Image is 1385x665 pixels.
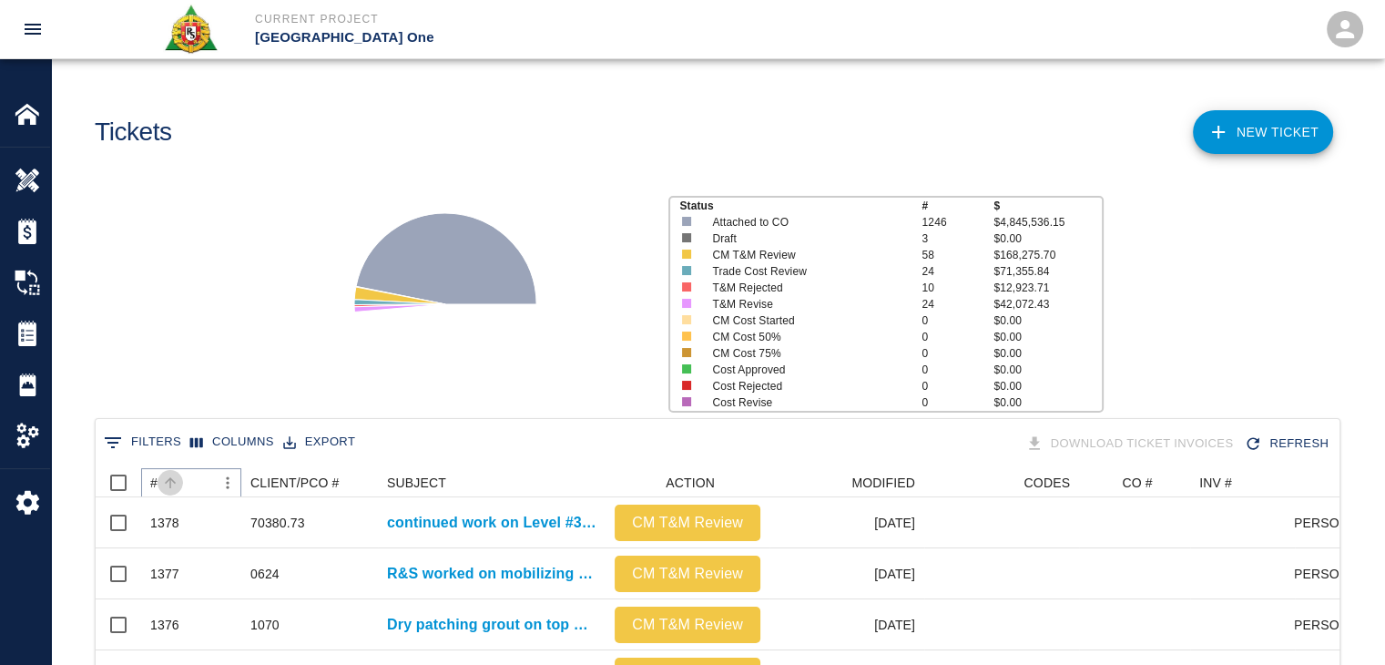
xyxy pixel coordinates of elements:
[1240,428,1336,460] button: Refresh
[993,312,1101,329] p: $0.00
[666,468,715,497] div: ACTION
[150,616,179,634] div: 1376
[186,428,279,456] button: Select columns
[241,468,378,497] div: CLIENT/PCO #
[922,378,993,394] p: 0
[387,563,596,585] a: R&S worked on mobilizing concrete buggy to area, transferring concrete...
[1199,468,1232,497] div: INV #
[922,247,993,263] p: 58
[993,214,1101,230] p: $4,845,536.15
[922,230,993,247] p: 3
[1193,110,1333,154] a: NEW TICKET
[993,198,1101,214] p: $
[250,565,280,583] div: 0624
[141,468,241,497] div: #
[1022,428,1241,460] div: Tickets download in groups of 15
[712,312,901,329] p: CM Cost Started
[993,247,1101,263] p: $168,275.70
[1294,578,1385,665] iframe: Chat Widget
[95,118,172,148] h1: Tickets
[387,614,596,636] a: Dry patching grout on top of beams for Column line L/2 2nd floor.
[922,394,993,411] p: 0
[712,296,901,312] p: T&M Revise
[769,468,924,497] div: MODIFIED
[1240,428,1336,460] div: Refresh the list
[712,247,901,263] p: CM T&M Review
[150,468,158,497] div: #
[712,362,901,378] p: Cost Approved
[993,280,1101,296] p: $12,923.71
[1122,468,1152,497] div: CO #
[158,470,183,496] button: Sort
[150,565,179,583] div: 1377
[622,614,753,636] p: CM T&M Review
[1079,468,1190,497] div: CO #
[606,468,769,497] div: ACTION
[712,345,901,362] p: CM Cost 75%
[922,329,993,345] p: 0
[387,468,446,497] div: SUBJECT
[622,563,753,585] p: CM T&M Review
[1023,468,1070,497] div: CODES
[679,198,922,214] p: Status
[922,345,993,362] p: 0
[993,394,1101,411] p: $0.00
[163,4,219,55] img: Roger & Sons Concrete
[250,616,280,634] div: 1070
[712,394,901,411] p: Cost Revise
[622,512,753,534] p: CM T&M Review
[924,468,1079,497] div: CODES
[1190,468,1295,497] div: INV #
[712,263,901,280] p: Trade Cost Review
[769,599,924,650] div: [DATE]
[279,428,360,456] button: Export
[150,514,179,532] div: 1378
[993,263,1101,280] p: $71,355.84
[255,27,791,48] p: [GEOGRAPHIC_DATA] One
[993,296,1101,312] p: $42,072.43
[378,468,606,497] div: SUBJECT
[712,214,901,230] p: Attached to CO
[250,468,340,497] div: CLIENT/PCO #
[712,329,901,345] p: CM Cost 50%
[769,548,924,599] div: [DATE]
[993,329,1101,345] p: $0.00
[922,312,993,329] p: 0
[922,280,993,296] p: 10
[922,296,993,312] p: 24
[255,11,791,27] p: Current Project
[922,198,993,214] p: #
[712,378,901,394] p: Cost Rejected
[993,378,1101,394] p: $0.00
[993,345,1101,362] p: $0.00
[214,469,241,496] button: Menu
[922,263,993,280] p: 24
[851,468,915,497] div: MODIFIED
[922,362,993,378] p: 0
[712,230,901,247] p: Draft
[922,214,993,230] p: 1246
[712,280,901,296] p: T&M Rejected
[387,512,596,534] a: continued work on Level #3 Headhouse and hallway installing Styrofoam.
[250,514,305,532] div: 70380.73
[11,7,55,51] button: open drawer
[99,428,186,457] button: Show filters
[993,362,1101,378] p: $0.00
[993,230,1101,247] p: $0.00
[769,497,924,548] div: [DATE]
